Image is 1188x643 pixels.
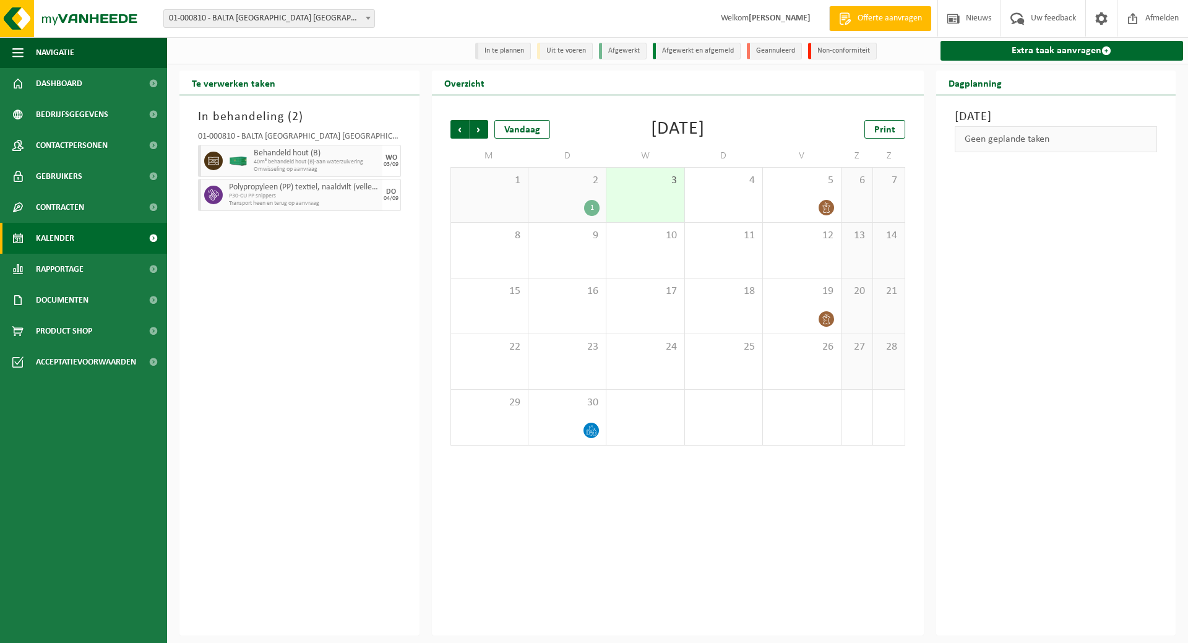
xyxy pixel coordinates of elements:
[769,174,834,188] span: 5
[848,340,866,354] span: 27
[879,174,898,188] span: 7
[535,340,600,354] span: 23
[691,340,756,354] span: 25
[599,43,647,59] li: Afgewerkt
[879,285,898,298] span: 21
[613,229,678,243] span: 10
[36,192,84,223] span: Contracten
[874,125,895,135] span: Print
[606,145,684,167] td: W
[198,108,401,126] h3: In behandeling ( )
[229,183,379,192] span: Polypropyleen (PP) textiel, naaldvilt (vellen / linten)
[457,340,522,354] span: 22
[535,229,600,243] span: 9
[848,229,866,243] span: 13
[36,37,74,68] span: Navigatie
[385,154,397,162] div: WO
[691,285,756,298] span: 18
[879,340,898,354] span: 28
[457,229,522,243] span: 8
[494,120,550,139] div: Vandaag
[164,10,374,27] span: 01-000810 - BALTA OUDENAARDE NV - OUDENAARDE
[940,41,1184,61] a: Extra taak aanvragen
[955,126,1158,152] div: Geen geplande taken
[36,254,84,285] span: Rapportage
[613,174,678,188] span: 3
[879,229,898,243] span: 14
[450,120,469,139] span: Vorige
[198,132,401,145] div: 01-000810 - BALTA [GEOGRAPHIC_DATA] [GEOGRAPHIC_DATA] - [GEOGRAPHIC_DATA]
[36,68,82,99] span: Dashboard
[848,285,866,298] span: 20
[229,157,247,166] img: HK-XC-40-GN-00
[384,162,398,168] div: 03/09
[254,149,379,158] span: Behandeld hout (B)
[457,285,522,298] span: 15
[254,166,379,173] span: Omwisseling op aanvraag
[36,223,74,254] span: Kalender
[179,71,288,95] h2: Te verwerken taken
[613,340,678,354] span: 24
[763,145,841,167] td: V
[229,192,379,200] span: P30-CU PP snippers
[36,316,92,347] span: Product Shop
[841,145,873,167] td: Z
[685,145,763,167] td: D
[769,340,834,354] span: 26
[470,120,488,139] span: Volgende
[749,14,811,23] strong: [PERSON_NAME]
[854,12,925,25] span: Offerte aanvragen
[292,111,299,123] span: 2
[163,9,375,28] span: 01-000810 - BALTA OUDENAARDE NV - OUDENAARDE
[769,229,834,243] span: 12
[651,120,705,139] div: [DATE]
[528,145,606,167] td: D
[653,43,741,59] li: Afgewerkt en afgemeld
[386,188,396,196] div: DO
[254,158,379,166] span: 40m³ behandeld hout (B)-aan waterzuivering
[936,71,1014,95] h2: Dagplanning
[873,145,905,167] td: Z
[475,43,531,59] li: In te plannen
[36,347,136,378] span: Acceptatievoorwaarden
[36,99,108,130] span: Bedrijfsgegevens
[864,120,905,139] a: Print
[457,396,522,410] span: 29
[36,161,82,192] span: Gebruikers
[384,196,398,202] div: 04/09
[829,6,931,31] a: Offerte aanvragen
[613,285,678,298] span: 17
[691,174,756,188] span: 4
[450,145,528,167] td: M
[457,174,522,188] span: 1
[769,285,834,298] span: 19
[36,130,108,161] span: Contactpersonen
[691,229,756,243] span: 11
[537,43,593,59] li: Uit te voeren
[229,200,379,207] span: Transport heen en terug op aanvraag
[747,43,802,59] li: Geannuleerd
[584,200,600,216] div: 1
[808,43,877,59] li: Non-conformiteit
[535,174,600,188] span: 2
[432,71,497,95] h2: Overzicht
[535,285,600,298] span: 16
[535,396,600,410] span: 30
[36,285,88,316] span: Documenten
[848,174,866,188] span: 6
[955,108,1158,126] h3: [DATE]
